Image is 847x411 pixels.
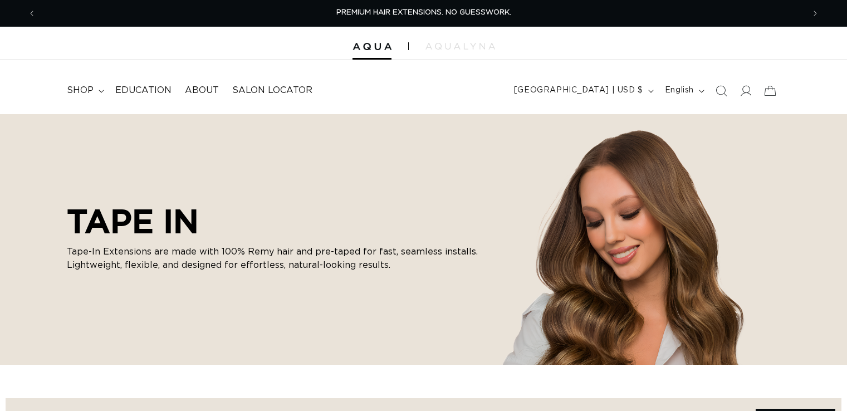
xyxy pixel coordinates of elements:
[709,79,733,103] summary: Search
[336,9,511,16] span: PREMIUM HAIR EXTENSIONS. NO GUESSWORK.
[514,85,643,96] span: [GEOGRAPHIC_DATA] | USD $
[232,85,312,96] span: Salon Locator
[67,202,490,241] h2: TAPE IN
[67,85,94,96] span: shop
[109,78,178,103] a: Education
[60,78,109,103] summary: shop
[226,78,319,103] a: Salon Locator
[352,43,391,51] img: Aqua Hair Extensions
[658,80,709,101] button: English
[19,3,44,24] button: Previous announcement
[178,78,226,103] a: About
[507,80,658,101] button: [GEOGRAPHIC_DATA] | USD $
[665,85,694,96] span: English
[115,85,172,96] span: Education
[803,3,828,24] button: Next announcement
[185,85,219,96] span: About
[67,245,490,272] p: Tape-In Extensions are made with 100% Remy hair and pre-taped for fast, seamless installs. Lightw...
[425,43,495,50] img: aqualyna.com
